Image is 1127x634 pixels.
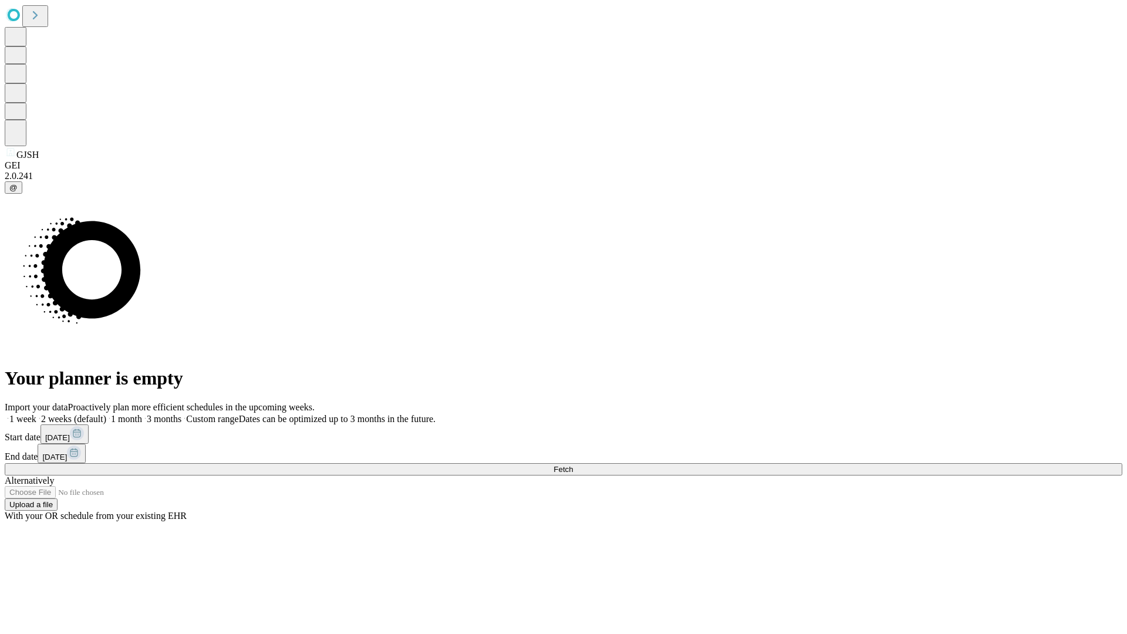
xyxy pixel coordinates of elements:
span: 1 month [111,414,142,424]
div: GEI [5,160,1122,171]
div: 2.0.241 [5,171,1122,181]
span: Proactively plan more efficient schedules in the upcoming weeks. [68,402,315,412]
span: @ [9,183,18,192]
span: With your OR schedule from your existing EHR [5,511,187,521]
button: Upload a file [5,498,58,511]
button: Fetch [5,463,1122,475]
span: Import your data [5,402,68,412]
button: [DATE] [38,444,86,463]
button: [DATE] [41,424,89,444]
h1: Your planner is empty [5,367,1122,389]
span: 2 weeks (default) [41,414,106,424]
span: 3 months [147,414,181,424]
span: [DATE] [42,453,67,461]
button: @ [5,181,22,194]
div: Start date [5,424,1122,444]
span: Dates can be optimized up to 3 months in the future. [239,414,436,424]
div: End date [5,444,1122,463]
span: Custom range [186,414,238,424]
span: Fetch [554,465,573,474]
span: [DATE] [45,433,70,442]
span: 1 week [9,414,36,424]
span: GJSH [16,150,39,160]
span: Alternatively [5,475,54,485]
